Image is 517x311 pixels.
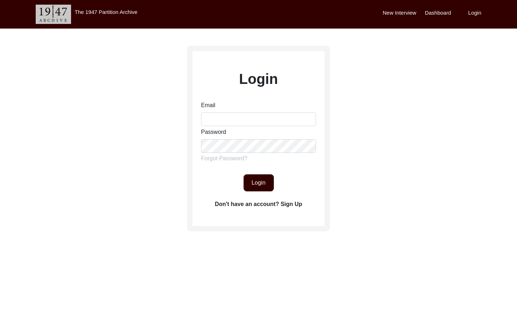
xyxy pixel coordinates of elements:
[201,154,247,163] label: Forgot Password?
[383,9,416,17] label: New Interview
[239,68,278,90] label: Login
[244,174,274,191] button: Login
[201,128,226,136] label: Password
[468,9,481,17] label: Login
[75,9,137,15] label: The 1947 Partition Archive
[215,200,302,209] label: Don't have an account? Sign Up
[201,101,215,110] label: Email
[36,5,71,24] img: header-logo.png
[425,9,451,17] label: Dashboard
